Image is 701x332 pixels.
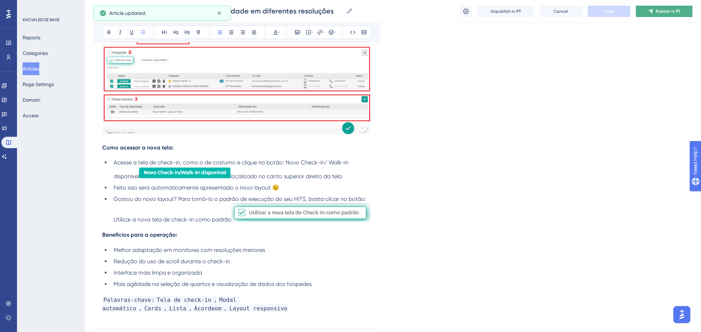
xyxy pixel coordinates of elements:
[17,2,44,10] span: Need Help?
[212,296,218,304] span: ,
[656,9,680,14] span: Publish in PT
[223,304,228,313] span: ,
[230,173,342,180] span: localizado no canto superior direito da tela
[23,78,54,91] button: Page Settings
[138,304,143,313] span: ,
[102,296,240,313] strong: Modal automático
[193,304,223,313] strong: Acordeom
[604,9,614,14] span: Save
[588,6,630,17] button: Save
[114,196,368,223] span: Gostou do novo layout? Para torná-lo o padrão de execução do seu HITS, basta clicar no botão: Uti...
[23,62,39,75] button: Articles
[23,17,59,23] div: KNOWLEDGE BASE
[188,304,193,313] span: ,
[671,304,693,325] iframe: UserGuiding AI Assistant Launcher
[102,296,156,304] span: Palavras-chave:
[114,159,350,180] span: Acesse a tela de check-in, como o de costumo e clique no botão: Novo Check-in/ Walk-in disponível
[540,6,582,17] button: Cancel
[114,269,202,276] span: Interface mais limpa e organizada
[102,144,173,151] span: Como acessar a nova tela:
[114,281,312,287] span: Mais agilidade na seleção de quartos e visualização de dados dos hóspedes
[23,47,48,60] button: Categories
[477,6,534,17] button: Unpublish in PT
[23,94,40,106] button: Domain
[636,6,693,17] button: Publish in PT
[156,296,213,304] strong: Tela de check-in
[143,304,163,313] strong: Cards
[554,9,568,14] span: Cancel
[490,9,521,14] span: Unpublish in PT
[114,184,279,191] span: Feito isso será automaticamente apresentado o novo layout 😉
[23,109,39,122] button: Access
[168,304,188,313] strong: Lista
[114,247,265,253] span: Melhor adaptação em monitores com resoluções menores
[228,304,288,313] strong: Layout responsivo
[162,304,168,313] span: ,
[109,9,146,17] span: Article updated.
[102,231,177,238] span: Benefícios para a operação:
[114,258,230,265] span: Redução do uso de scroll durante o check-in
[23,31,40,44] button: Reports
